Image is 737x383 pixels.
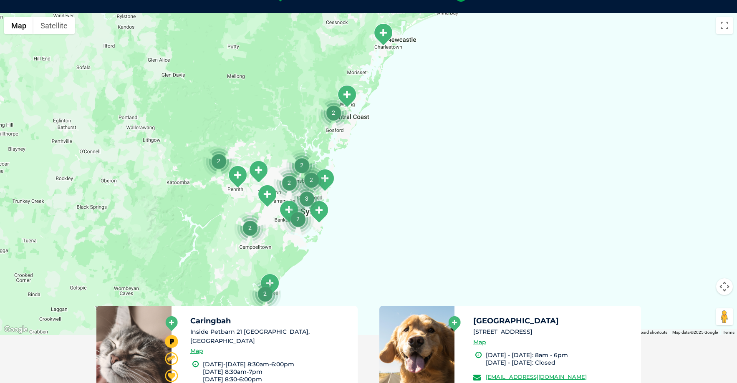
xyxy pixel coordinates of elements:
a: [EMAIL_ADDRESS][DOMAIN_NAME] [486,373,587,380]
div: Wetherill Park [257,184,278,207]
li: Inside Petbarn 21 [GEOGRAPHIC_DATA], [GEOGRAPHIC_DATA] [190,328,351,345]
div: 2 [318,97,349,129]
div: Warners Bay [373,23,394,46]
div: Penrith Coreen Avenue [227,165,248,188]
h5: [GEOGRAPHIC_DATA] [473,317,634,325]
a: Map [190,346,203,356]
div: Marsden Park [248,160,269,183]
a: Map [473,338,486,347]
div: 2 [203,145,235,177]
button: Show street map [4,17,33,34]
button: Drag Pegman onto the map to open Street View [716,308,733,325]
div: 2 [282,203,314,235]
div: 2 [234,212,266,244]
li: [DATE] - [DATE]: 8am - 6pm [DATE] - [DATE]: Closed [486,351,634,366]
button: Toggle fullscreen view [716,17,733,34]
button: Map camera controls [716,278,733,295]
div: 2 [273,167,305,199]
div: 3 [291,183,323,214]
a: Terms (opens in new tab) [723,330,734,335]
div: Woonona – Bulli [259,273,280,296]
div: 2 [286,149,318,181]
div: 2 [249,278,281,310]
button: Show satellite imagery [33,17,75,34]
a: Open this area in Google Maps (opens a new window) [2,324,30,335]
h5: Caringbah [190,317,351,325]
li: [STREET_ADDRESS] [473,328,634,336]
span: Map data ©2025 Google [672,330,718,335]
img: Google [2,324,30,335]
div: Punchbowl [278,200,299,223]
div: Wyong [336,85,357,108]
